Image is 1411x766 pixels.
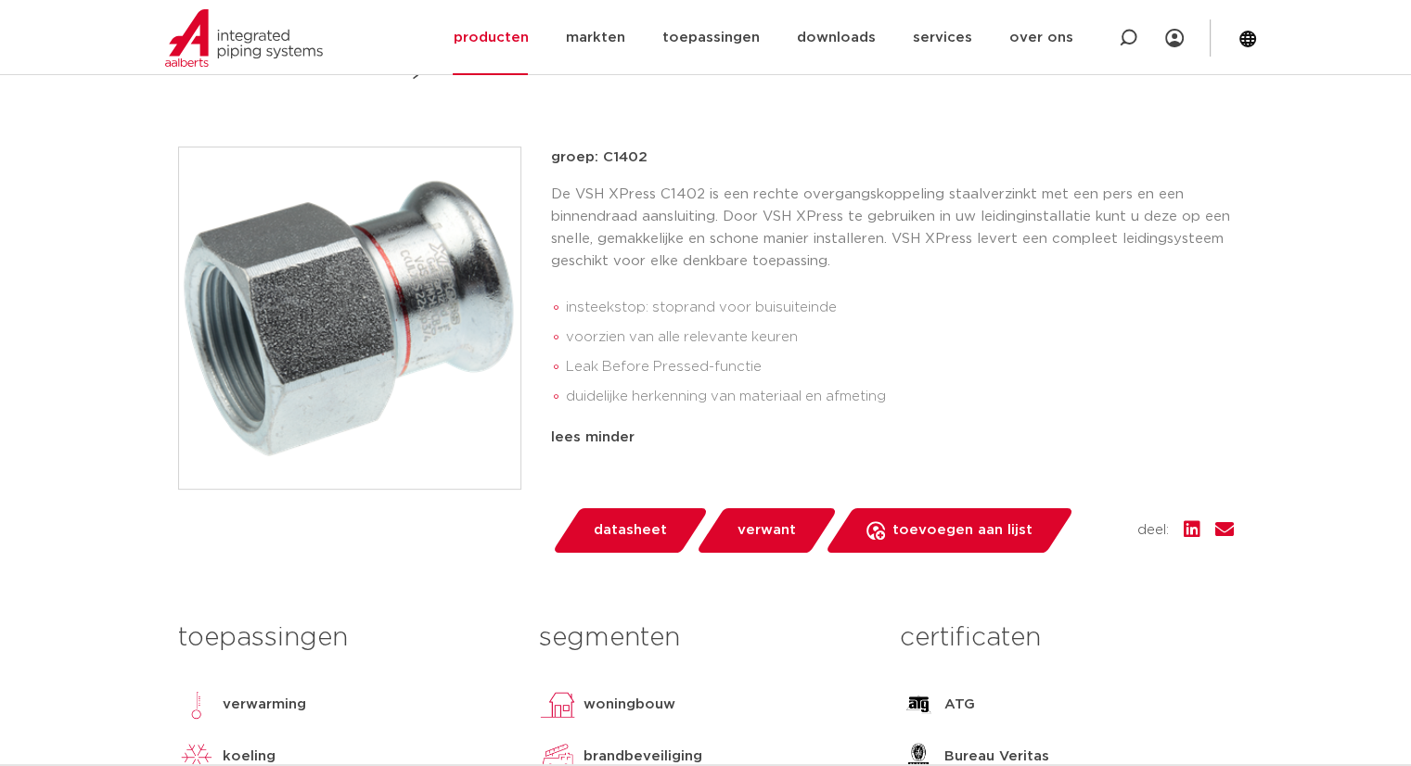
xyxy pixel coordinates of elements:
[566,382,1234,412] li: duidelijke herkenning van materiaal en afmeting
[892,516,1033,545] span: toevoegen aan lijst
[551,427,1234,449] div: lees minder
[944,694,975,716] p: ATG
[178,619,511,657] h3: toepassingen
[539,619,872,657] h3: segmenten
[551,147,1234,169] p: groep: C1402
[179,147,520,489] img: Product Image for VSH XPress Staalverzinkt overgang (press x binnendraad)
[551,508,709,553] a: datasheet
[178,686,215,723] img: verwarming
[566,293,1234,323] li: insteekstop: stoprand voor buisuiteinde
[695,508,838,553] a: verwant
[551,184,1234,273] p: De VSH XPress C1402 is een rechte overgangskoppeling staalverzinkt met een pers en een binnendraa...
[223,694,306,716] p: verwarming
[584,694,675,716] p: woningbouw
[594,516,667,545] span: datasheet
[900,686,937,723] img: ATG
[566,323,1234,352] li: voorzien van alle relevante keuren
[1137,519,1169,542] span: deel:
[900,619,1233,657] h3: certificaten
[566,352,1234,382] li: Leak Before Pressed-functie
[539,686,576,723] img: woningbouw
[738,516,796,545] span: verwant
